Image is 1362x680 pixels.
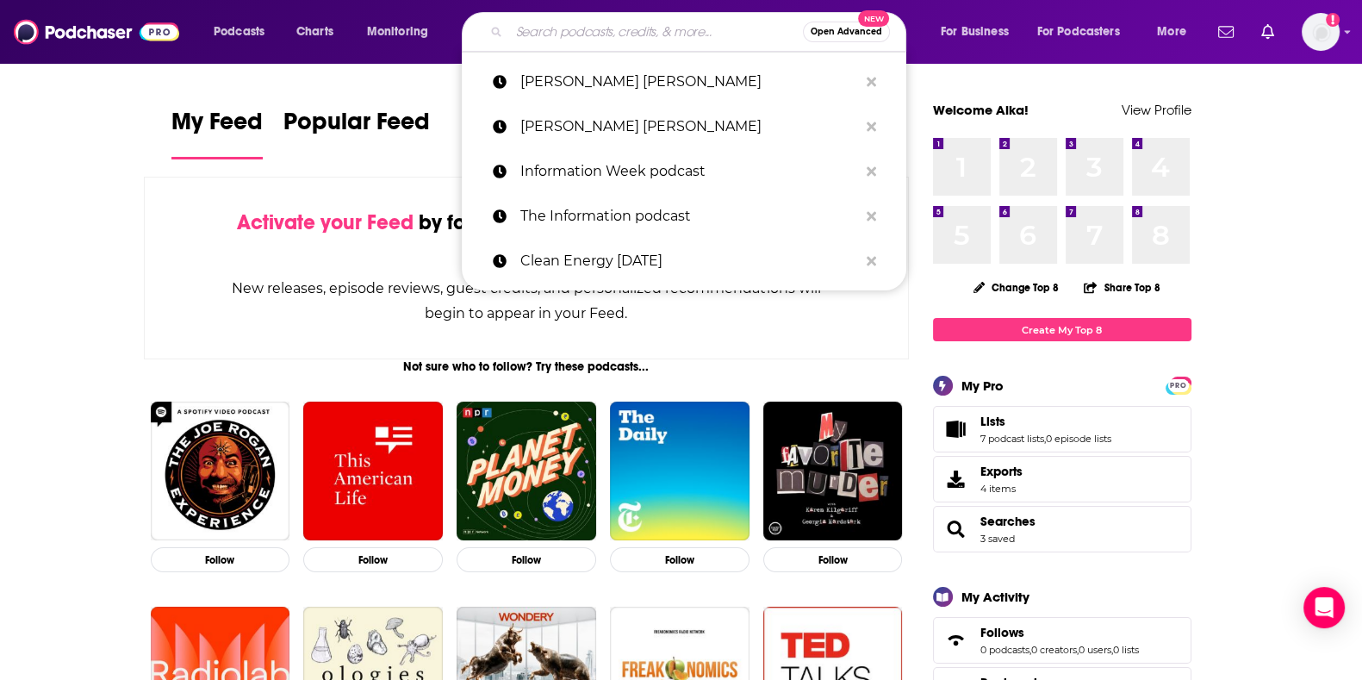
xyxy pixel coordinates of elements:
[933,406,1191,452] span: Lists
[462,149,906,194] a: Information Week podcast
[285,18,344,46] a: Charts
[462,194,906,239] a: The Information podcast
[1029,644,1031,656] span: ,
[151,547,290,572] button: Follow
[237,209,414,235] span: Activate your Feed
[980,644,1029,656] a: 0 podcasts
[171,107,263,159] a: My Feed
[1083,271,1160,304] button: Share Top 8
[929,18,1030,46] button: open menu
[171,107,263,147] span: My Feed
[367,20,428,44] span: Monitoring
[1046,433,1111,445] a: 0 episode lists
[939,628,973,652] a: Follows
[231,276,823,326] div: New releases, episode reviews, guest credits, and personalized recommendations will begin to appe...
[763,547,903,572] button: Follow
[151,402,290,541] img: The Joe Rogan Experience
[610,547,749,572] button: Follow
[803,22,890,42] button: Open AdvancedNew
[520,239,858,284] p: Clean Energy Today
[231,210,823,260] div: by following Podcasts, Creators, Lists, and other Users!
[1326,13,1340,27] svg: Add a profile image
[939,417,973,441] a: Lists
[980,414,1005,429] span: Lists
[1302,13,1340,51] img: User Profile
[933,617,1191,664] span: Follows
[214,20,264,44] span: Podcasts
[961,377,1004,394] div: My Pro
[1111,644,1113,656] span: ,
[980,514,1035,529] a: Searches
[961,589,1029,605] div: My Activity
[520,104,858,149] p: Joao-Pierre S. Ruth
[933,102,1029,118] a: Welcome Alka!
[1211,17,1241,47] a: Show notifications dropdown
[1303,587,1345,628] div: Open Intercom Messenger
[933,506,1191,552] span: Searches
[941,20,1009,44] span: For Business
[980,625,1139,640] a: Follows
[1044,433,1046,445] span: ,
[763,402,903,541] img: My Favorite Murder with Karen Kilgariff and Georgia Hardstark
[811,28,882,36] span: Open Advanced
[980,533,1015,545] a: 3 saved
[283,107,430,147] span: Popular Feed
[933,318,1191,341] a: Create My Top 8
[963,277,1070,298] button: Change Top 8
[980,483,1023,495] span: 4 items
[355,18,451,46] button: open menu
[462,239,906,284] a: Clean Energy [DATE]
[14,16,179,48] img: Podchaser - Follow, Share and Rate Podcasts
[1168,378,1189,391] a: PRO
[980,464,1023,479] span: Exports
[1031,644,1077,656] a: 0 creators
[980,414,1111,429] a: Lists
[144,359,910,374] div: Not sure who to follow? Try these podcasts...
[283,107,430,159] a: Popular Feed
[1113,644,1139,656] a: 0 lists
[462,59,906,104] a: [PERSON_NAME] [PERSON_NAME]
[1122,102,1191,118] a: View Profile
[457,547,596,572] button: Follow
[520,149,858,194] p: Information Week podcast
[939,467,973,491] span: Exports
[457,402,596,541] img: Planet Money
[980,625,1024,640] span: Follows
[1037,20,1120,44] span: For Podcasters
[1079,644,1111,656] a: 0 users
[202,18,287,46] button: open menu
[520,194,858,239] p: The Information podcast
[933,456,1191,502] a: Exports
[520,59,858,104] p: Joao-Pierre S. Ruth
[939,517,973,541] a: Searches
[980,433,1044,445] a: 7 podcast lists
[610,402,749,541] img: The Daily
[303,402,443,541] img: This American Life
[1254,17,1281,47] a: Show notifications dropdown
[1168,379,1189,392] span: PRO
[1302,13,1340,51] button: Show profile menu
[1302,13,1340,51] span: Logged in as AlkaNara
[1077,644,1079,656] span: ,
[303,547,443,572] button: Follow
[858,10,889,27] span: New
[1157,20,1186,44] span: More
[1145,18,1208,46] button: open menu
[509,18,803,46] input: Search podcasts, credits, & more...
[296,20,333,44] span: Charts
[462,104,906,149] a: [PERSON_NAME] [PERSON_NAME]
[478,12,923,52] div: Search podcasts, credits, & more...
[1026,18,1145,46] button: open menu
